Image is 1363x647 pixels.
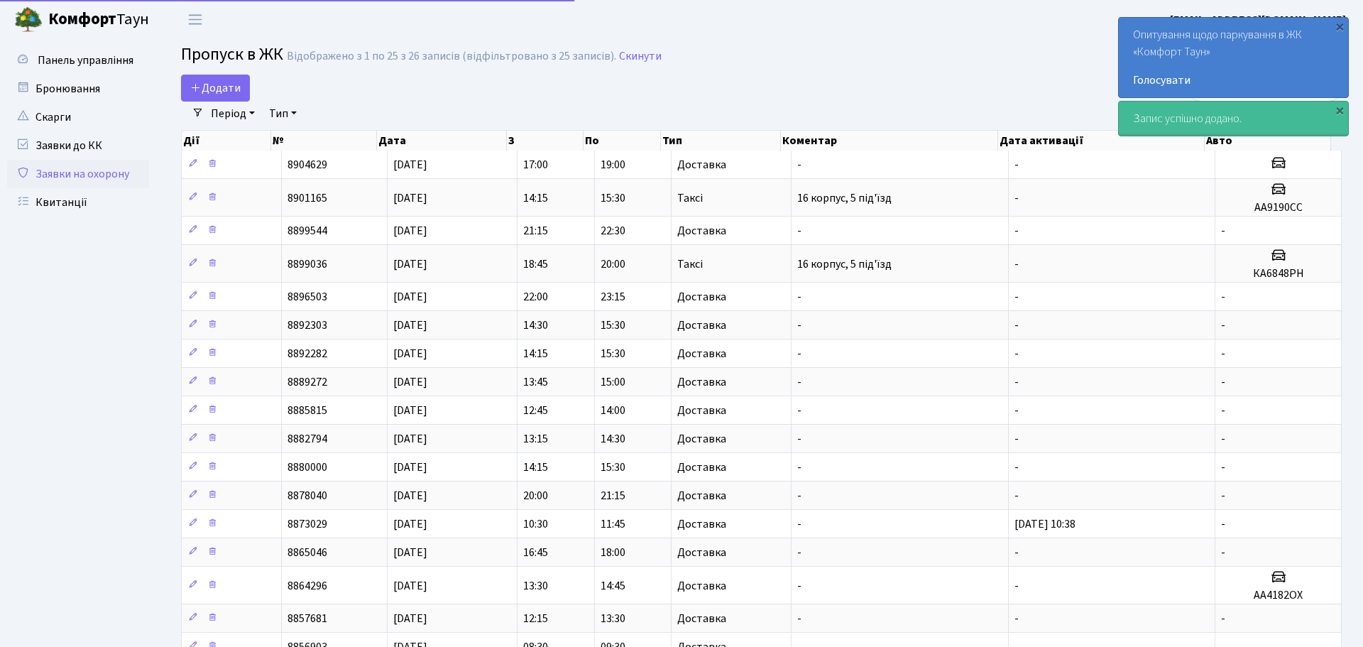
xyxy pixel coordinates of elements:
[998,131,1205,151] th: Дата активації
[523,431,548,447] span: 13:15
[523,460,548,475] span: 14:15
[677,490,726,501] span: Доставка
[1221,201,1335,214] h5: АА9190СС
[393,431,427,447] span: [DATE]
[288,157,327,173] span: 8904629
[288,256,327,272] span: 8899036
[523,374,548,390] span: 13:45
[797,403,801,418] span: -
[677,518,726,530] span: Доставка
[1014,317,1019,333] span: -
[7,131,149,160] a: Заявки до КК
[797,346,801,361] span: -
[797,460,801,475] span: -
[661,131,781,151] th: Тип
[677,462,726,473] span: Доставка
[601,431,625,447] span: 14:30
[288,374,327,390] span: 8889272
[393,317,427,333] span: [DATE]
[393,223,427,239] span: [DATE]
[14,6,43,34] img: logo.png
[1014,578,1019,594] span: -
[1221,317,1225,333] span: -
[601,578,625,594] span: 14:45
[287,50,616,63] div: Відображено з 1 по 25 з 26 записів (відфільтровано з 25 записів).
[393,374,427,390] span: [DATE]
[1221,488,1225,504] span: -
[797,545,801,560] span: -
[177,8,213,31] button: Переключити навігацію
[263,102,302,126] a: Тип
[1205,131,1331,151] th: Авто
[271,131,378,151] th: №
[677,291,726,303] span: Доставка
[7,75,149,103] a: Бронювання
[523,190,548,206] span: 14:15
[601,460,625,475] span: 15:30
[601,488,625,504] span: 21:15
[1332,103,1347,117] div: ×
[601,374,625,390] span: 15:00
[288,516,327,532] span: 8873029
[393,488,427,504] span: [DATE]
[677,547,726,558] span: Доставка
[7,188,149,217] a: Квитанції
[1221,460,1225,475] span: -
[7,46,149,75] a: Панель управління
[393,256,427,272] span: [DATE]
[393,545,427,560] span: [DATE]
[1014,488,1019,504] span: -
[677,192,703,204] span: Таксі
[377,131,506,151] th: Дата
[1221,374,1225,390] span: -
[1221,516,1225,532] span: -
[523,289,548,305] span: 22:00
[677,405,726,416] span: Доставка
[288,488,327,504] span: 8878040
[601,157,625,173] span: 19:00
[797,611,801,626] span: -
[1014,157,1019,173] span: -
[1332,19,1347,33] div: ×
[523,256,548,272] span: 18:45
[523,223,548,239] span: 21:15
[1221,223,1225,239] span: -
[797,488,801,504] span: -
[601,223,625,239] span: 22:30
[288,190,327,206] span: 8901165
[677,376,726,388] span: Доставка
[205,102,261,126] a: Період
[1221,589,1335,602] h5: АА4182ОХ
[677,320,726,331] span: Доставка
[7,160,149,188] a: Заявки на охорону
[677,225,726,236] span: Доставка
[1133,72,1334,89] a: Голосувати
[38,53,133,68] span: Панель управління
[523,545,548,560] span: 16:45
[523,578,548,594] span: 13:30
[677,348,726,359] span: Доставка
[677,159,726,170] span: Доставка
[619,50,662,63] a: Скинути
[523,611,548,626] span: 12:15
[797,289,801,305] span: -
[393,516,427,532] span: [DATE]
[601,403,625,418] span: 14:00
[393,403,427,418] span: [DATE]
[1014,516,1075,532] span: [DATE] 10:38
[288,545,327,560] span: 8865046
[601,346,625,361] span: 15:30
[601,516,625,532] span: 11:45
[48,8,149,32] span: Таун
[797,374,801,390] span: -
[1014,346,1019,361] span: -
[1221,289,1225,305] span: -
[1014,289,1019,305] span: -
[677,433,726,445] span: Доставка
[601,611,625,626] span: 13:30
[1014,256,1019,272] span: -
[797,157,801,173] span: -
[797,223,801,239] span: -
[677,259,703,270] span: Таксі
[677,613,726,624] span: Доставка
